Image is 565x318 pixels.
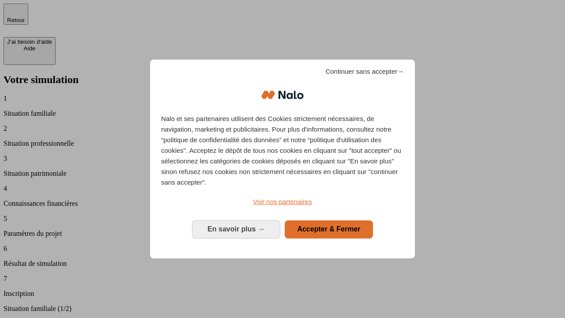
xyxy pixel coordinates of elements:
span: Continuer sans accepter→ [325,66,404,77]
span: Voir nos partenaires [253,198,312,205]
button: En savoir plus: Configurer vos consentements [192,220,280,238]
div: Bienvenue chez Nalo Gestion du consentement [150,60,415,258]
p: Nalo et ses partenaires utilisent des Cookies strictement nécessaires, de navigation, marketing e... [161,114,404,188]
span: En savoir plus → [207,225,265,233]
button: Accepter & Fermer: Accepter notre traitement des données et fermer [285,220,373,238]
img: Logo [261,82,304,108]
a: Voir nos partenaires [161,197,404,207]
span: Accepter & Fermer [297,225,360,233]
